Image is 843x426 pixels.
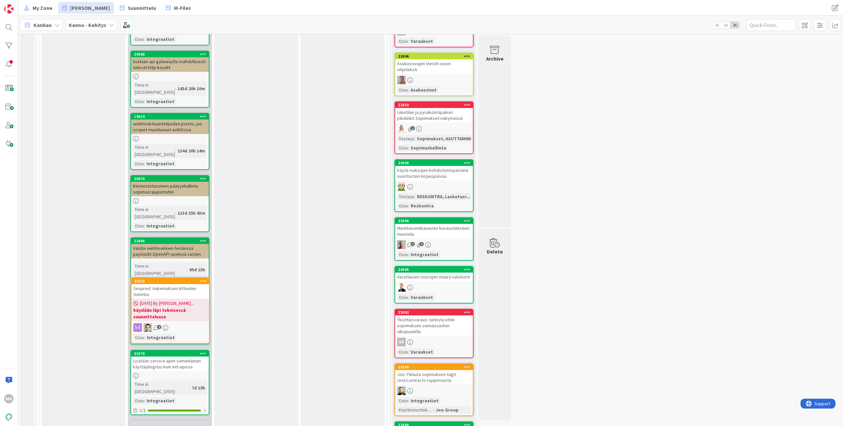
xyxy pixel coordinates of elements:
[131,406,209,414] div: 1/1
[746,19,796,31] input: Quick Filter...
[398,310,473,315] div: 23092
[34,21,52,29] span: Kanban
[397,86,408,93] div: Osio
[131,285,209,291] div: 21242
[130,51,209,108] a: 20906lisätään api gatewaylta mahdollisesti tulevat http-kooditTime in [GEOGRAPHIC_DATA]:143d 20h ...
[178,322,207,329] div: 91d 20h 35m
[133,144,175,158] div: Time in [GEOGRAPHIC_DATA]
[188,266,207,273] div: 85d 15h
[395,76,473,84] div: SL
[133,160,144,167] div: Osio
[395,338,473,346] div: SR
[395,218,473,238] div: 23096Markkinointikanavien kuvaustekstien muotoilu
[408,397,409,404] span: :
[189,384,190,391] span: :
[395,166,473,180] div: Käytä maksujen kohdistumispäivänä suoritusten kirjauspäivää
[420,242,424,246] span: 1
[133,81,175,96] div: Time in [GEOGRAPHIC_DATA]
[144,160,145,167] span: :
[395,53,473,74] div: 23046Asukassivujen Viestit-osion ohjeteksti
[395,267,473,281] div: 23005Varattavien vuorojen määrä validointi
[395,108,473,122] div: Liiketilan ja pysäköintipaikan pikalinkit Sopimukset-näkymässä
[134,351,209,356] div: 23270
[133,206,175,220] div: Time in [GEOGRAPHIC_DATA]
[409,397,440,404] div: Integraatiot
[145,222,176,229] div: Integraatiot
[131,114,209,134] div: 19614webhook-kuuntelijoiden poisto, jos scopet muuttuneet auth0:ssa
[487,248,503,255] div: Delete
[175,85,176,92] span: :
[176,209,207,217] div: 113d 15h 43m
[408,144,409,151] span: :
[134,114,209,119] div: 19614
[395,53,473,59] div: 23046
[397,240,406,249] img: HJ
[134,52,209,57] div: 20906
[409,294,435,301] div: Varaukset
[414,193,415,200] span: :
[408,38,409,45] span: :
[397,348,408,356] div: Osio
[394,101,474,154] a: 22650Liiketilan ja pysäköintipaikan pikalinkit Sopimukset-näkymässäSLTestaus:Sopimukset, ASUTTAMI...
[395,370,473,385] div: Joo: Palauta sopimuksen tagit /ext/contracts-rajapinnasta
[4,4,14,13] img: Visit kanbanzone.com
[395,102,473,122] div: 22650Liiketilan ja pysäköintipaikan pikalinkit Sopimukset-näkymässä
[397,135,414,142] div: Testaus
[409,86,438,93] div: Asukassivut
[397,38,408,45] div: Osio
[4,394,14,403] div: MK
[145,36,176,43] div: Integraatiot
[145,335,176,342] div: Integraatiot
[395,182,473,191] div: AN
[131,357,209,371] div: Lisätään service-apiin samanlainen käyttäjälogitus kuin ext-apissa
[395,160,473,180] div: 23036Käytä maksujen kohdistumispäivänä suoritusten kirjauspäivää
[133,262,187,277] div: Time in [GEOGRAPHIC_DATA]
[134,286,209,291] div: 21242
[730,22,739,28] span: 3x
[131,238,209,258] div: 22066Validoi webhookkien testeissä payloadit OpenAPI-speksiä vasten
[395,364,473,385] div: 23260Joo: Palauta sopimuksen tagit /ext/contracts-rajapinnasta
[174,4,191,12] span: M-Files
[397,406,433,413] div: Käyttöönottokriittisyys
[133,397,144,404] div: Osio
[415,193,472,200] div: RESKONTRA, Laskutusr...
[176,147,207,154] div: 134d 20h 14m
[133,335,144,342] div: Osio
[133,381,189,395] div: Time in [GEOGRAPHIC_DATA]
[144,222,145,229] span: :
[70,4,110,12] span: [PERSON_NAME]
[131,244,209,258] div: Validoi webhookkien testeissä payloadit OpenAPI-speksiä vasten
[409,348,435,356] div: Varaukset
[131,238,209,244] div: 22066
[411,242,415,246] span: 1
[131,182,209,196] div: Kiinteistötasoinen pääsynhallinta sopimusrajapintoihin
[395,59,473,74] div: Asukassivujen Viestit-osion ohjeteksti
[130,237,209,280] a: 22066Validoi webhookkien testeissä payloadit OpenAPI-speksiä vastenTime in [GEOGRAPHIC_DATA]:85d 15h
[130,175,209,232] a: 20070Kiinteistötasoinen pääsynhallinta sopimusrajapintoihinTime in [GEOGRAPHIC_DATA]:113d 15h 43m...
[397,283,406,292] img: VP
[415,135,477,142] div: Sopimukset, ASUTTAMINEN
[398,161,473,165] div: 23036
[134,176,209,181] div: 20070
[398,219,473,223] div: 23096
[133,318,177,333] div: Time in [GEOGRAPHIC_DATA]
[395,315,473,336] div: Yksittäisvaraus: tarkista ettei sopimuksen voimassaolon ulkopuolella
[175,147,176,154] span: :
[408,202,409,209] span: :
[145,98,176,105] div: Integraatiot
[175,209,176,217] span: :
[408,348,409,356] span: :
[131,51,209,57] div: 20906
[130,285,209,345] a: 21242M-Files: Kiinteistöhierarkian cachetus liimapalvelimellaTime in [GEOGRAPHIC_DATA]:91d 20h 35...
[395,124,473,133] div: SL
[395,309,473,336] div: 23092Yksittäisvaraus: tarkista ettei sopimuksen voimassaolon ulkopuolella
[134,239,209,243] div: 22066
[397,294,408,301] div: Osio
[144,98,145,105] span: :
[397,193,414,200] div: Testaus
[397,124,406,133] img: SL
[144,36,145,43] span: :
[131,285,209,306] div: 21242M-Files: Kiinteistöhierarkian cachetus liimapalvelimella
[397,338,406,346] div: SR
[394,266,474,304] a: 23005Varattavien vuorojen määrä validointiVPOsio:Varaukset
